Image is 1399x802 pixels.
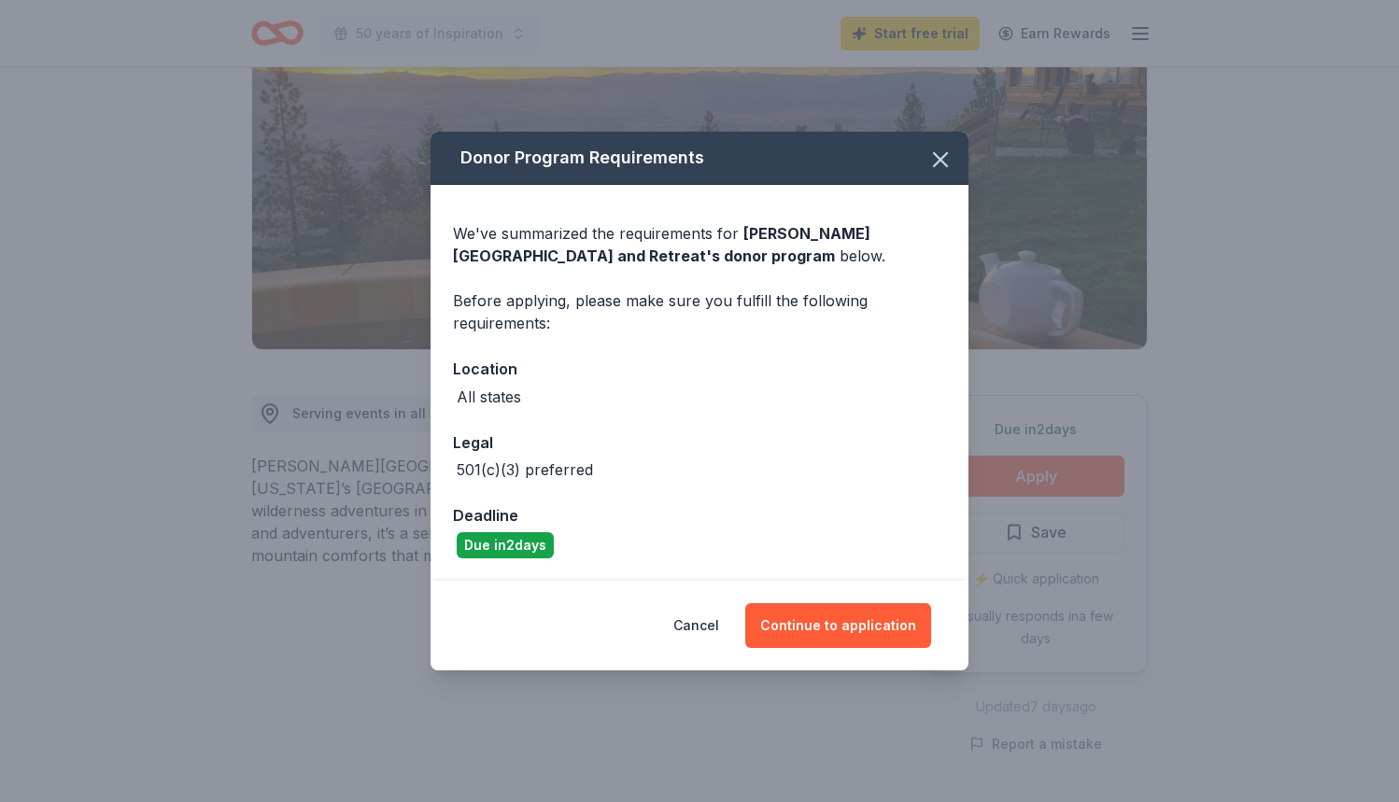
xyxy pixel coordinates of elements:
div: Legal [453,430,946,455]
div: Donor Program Requirements [431,132,968,185]
button: Continue to application [745,603,931,648]
div: Deadline [453,503,946,528]
div: All states [457,386,521,408]
div: Location [453,357,946,381]
div: Before applying, please make sure you fulfill the following requirements: [453,289,946,334]
div: We've summarized the requirements for below. [453,222,946,267]
div: 501(c)(3) preferred [457,458,593,481]
button: Cancel [673,603,719,648]
div: Due in 2 days [457,532,554,558]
